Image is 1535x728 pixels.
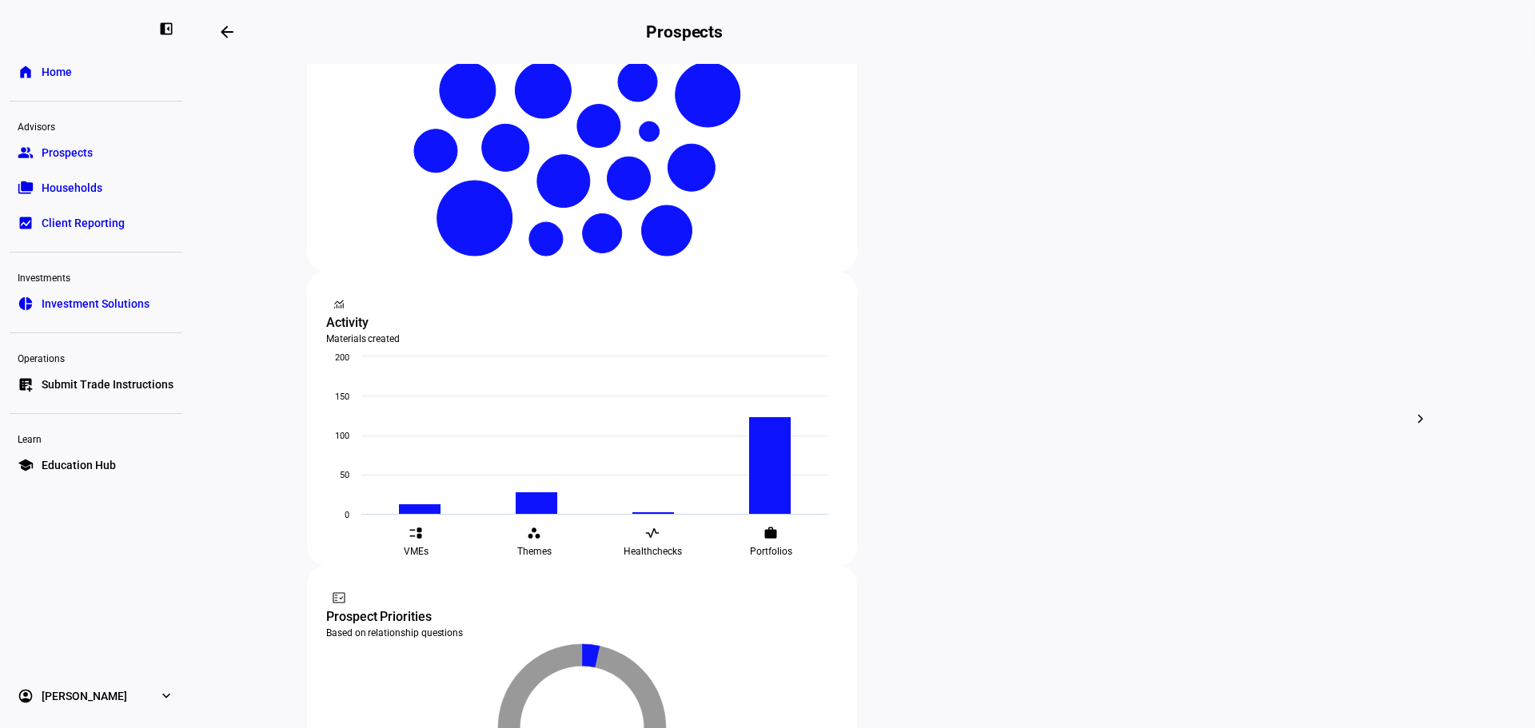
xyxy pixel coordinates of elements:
eth-mat-symbol: expand_more [158,688,174,704]
div: Materials created [326,332,838,345]
a: homeHome [10,56,182,88]
div: Prospect Priorities [326,607,838,627]
span: Client Reporting [42,215,125,231]
a: pie_chartInvestment Solutions [10,288,182,320]
text: 100 [335,431,349,441]
eth-mat-symbol: school [18,457,34,473]
eth-mat-symbol: group [18,145,34,161]
span: Prospects [42,145,93,161]
span: Themes [517,545,552,558]
eth-mat-symbol: vital_signs [645,526,660,540]
eth-mat-symbol: home [18,64,34,80]
text: 0 [345,510,349,520]
mat-icon: chevron_right [1411,409,1430,428]
span: Education Hub [42,457,116,473]
text: 150 [335,392,349,402]
span: Investment Solutions [42,296,150,312]
eth-mat-symbol: left_panel_close [158,21,174,37]
div: Based on relationship questions [326,627,838,639]
div: Activity [326,313,838,332]
eth-mat-symbol: work [764,526,778,540]
eth-mat-symbol: account_circle [18,688,34,704]
div: Investments [10,265,182,288]
eth-mat-symbol: bid_landscape [18,215,34,231]
eth-mat-symbol: pie_chart [18,296,34,312]
span: Healthchecks [624,545,682,558]
mat-icon: arrow_backwards [217,22,237,42]
a: folder_copyHouseholds [10,172,182,204]
h2: Prospects [646,22,723,42]
eth-mat-symbol: folder_copy [18,180,34,196]
text: 200 [335,352,349,363]
div: Operations [10,346,182,368]
a: groupProspects [10,137,182,169]
span: Portfolios [750,545,792,558]
text: 50 [340,470,349,480]
mat-icon: monitoring [331,296,347,312]
eth-mat-symbol: list_alt_add [18,376,34,392]
eth-mat-symbol: workspaces [527,526,541,540]
div: Learn [10,427,182,449]
span: Home [42,64,72,80]
span: [PERSON_NAME] [42,688,127,704]
mat-icon: fact_check [331,590,347,606]
div: Advisors [10,114,182,137]
span: VMEs [404,545,429,558]
span: Submit Trade Instructions [42,376,173,392]
a: bid_landscapeClient Reporting [10,207,182,239]
eth-mat-symbol: event_list [409,526,423,540]
span: Households [42,180,102,196]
